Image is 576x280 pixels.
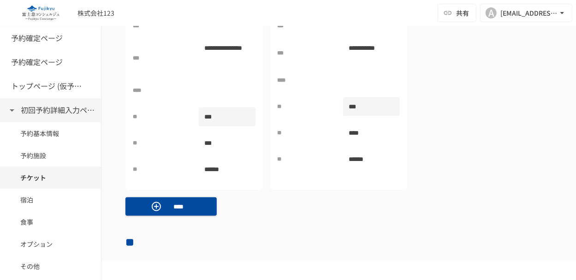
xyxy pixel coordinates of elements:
[20,195,81,205] span: 宿泊
[486,7,497,18] div: A
[20,261,81,271] span: その他
[11,6,70,20] img: eQeGXtYPV2fEKIA3pizDiVdzO5gJTl2ahLbsPaD2E4R
[438,4,476,22] button: 共有
[456,8,469,18] span: 共有
[20,128,81,138] span: 予約基本情報
[20,217,81,227] span: 食事
[11,56,63,68] h6: 予約確定ページ
[77,8,114,18] div: 株式会社123
[20,239,81,249] span: オプション
[480,4,572,22] button: A[EMAIL_ADDRESS][DOMAIN_NAME]
[500,7,558,19] div: [EMAIL_ADDRESS][DOMAIN_NAME]
[11,32,63,44] h6: 予約確定ページ
[21,104,95,116] h6: 初回予約詳細入力ページ
[20,173,81,183] span: チケット
[20,150,81,161] span: 予約施設
[11,80,85,92] h6: トップページ (仮予約一覧)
